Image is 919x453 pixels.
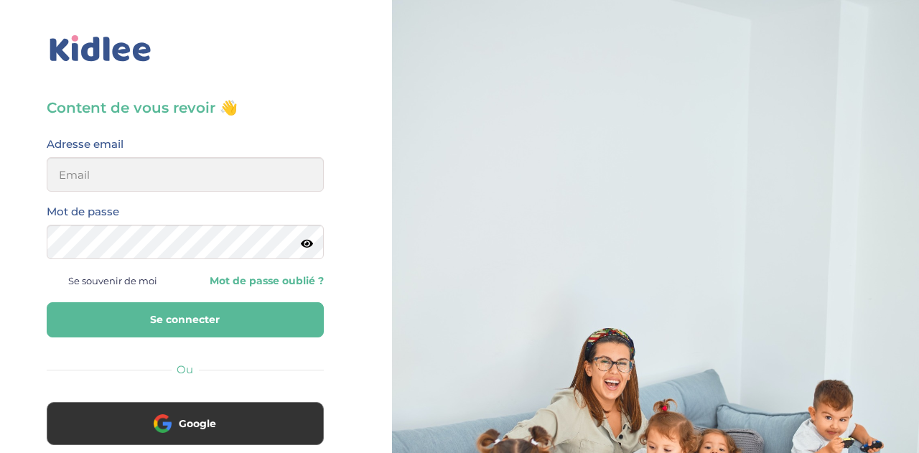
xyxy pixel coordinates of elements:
img: logo_kidlee_bleu [47,32,154,65]
button: Google [47,402,324,445]
a: Mot de passe oublié ? [196,274,324,288]
input: Email [47,157,324,192]
label: Adresse email [47,135,123,154]
span: Google [179,416,216,431]
button: Se connecter [47,302,324,337]
img: google.png [154,414,172,432]
span: Se souvenir de moi [68,271,157,290]
span: Ou [177,363,193,376]
h3: Content de vous revoir 👋 [47,98,324,118]
label: Mot de passe [47,202,119,221]
a: Google [47,426,324,440]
